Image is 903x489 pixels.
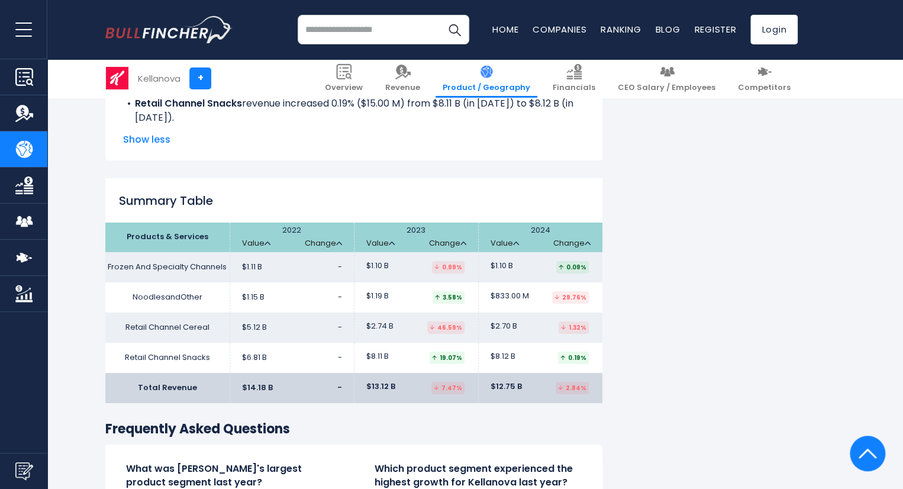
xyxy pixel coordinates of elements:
span: Competitors [738,83,791,93]
span: $1.10 B [491,261,513,271]
span: $5.12 B [242,323,267,333]
a: Value [366,239,395,249]
b: Retail Channel Snacks [135,96,242,110]
a: Revenue [378,59,427,98]
div: 0.19% [558,352,589,364]
td: Retail Channel Cereal [105,313,230,343]
a: Value [242,239,270,249]
div: 46.59% [427,321,465,334]
th: 2023 [354,223,478,252]
div: Kellanova [138,72,180,85]
div: 0.09% [556,261,589,274]
img: bullfincher logo [105,16,233,43]
span: Revenue [385,83,420,93]
span: $833.00 M [491,291,529,301]
span: $6.81 B [242,353,267,363]
span: $1.19 B [366,291,389,301]
span: Product / Geography [443,83,530,93]
td: Retail Channel Snacks [105,343,230,373]
a: Go to homepage [105,16,233,43]
h4: Which product segment experienced the highest growth for Kellanova last year? [375,462,582,489]
a: Financials [546,59,602,98]
td: Total Revenue [105,373,230,403]
span: - [338,291,342,303]
span: - [338,321,342,333]
span: Show less [123,133,585,147]
div: 19.07% [430,352,465,364]
a: Blog [655,23,680,36]
a: Competitors [731,59,798,98]
th: 2022 [230,223,354,252]
a: Ranking [601,23,641,36]
a: Change [553,239,591,249]
span: - [337,382,342,393]
span: Overview [325,83,363,93]
a: Register [694,23,736,36]
span: $1.15 B [242,292,265,303]
a: Change [305,239,342,249]
th: 2024 [478,223,602,252]
span: $8.11 B [366,352,389,362]
span: $14.18 B [242,383,273,393]
span: - [338,261,342,272]
a: Change [429,239,466,249]
a: Companies [533,23,586,36]
span: $13.12 B [366,382,395,392]
span: CEO Salary / Employees [618,83,715,93]
h3: Frequently Asked Questions [105,421,602,438]
td: Frozen And Specialty Channels [105,252,230,282]
button: Search [440,15,469,44]
a: + [189,67,211,89]
img: K logo [106,67,128,89]
span: $2.70 B [491,321,517,332]
th: Products & Services [105,223,230,252]
span: $1.11 B [242,262,262,272]
h4: What was [PERSON_NAME]'s largest product segment last year? [126,462,333,489]
td: NoodlesandOther [105,282,230,313]
span: $2.74 B [366,321,394,332]
a: Overview [318,59,370,98]
span: $1.10 B [366,261,389,271]
h2: Summary Table [105,192,602,210]
span: $8.12 B [491,352,515,362]
a: Value [491,239,519,249]
a: Login [750,15,798,44]
div: 0.99% [432,261,465,274]
div: 2.84% [556,382,589,394]
a: Product / Geography [436,59,537,98]
li: revenue increased 0.19% ($15.00 M) from $8.11 B (in [DATE]) to $8.12 B (in [DATE]). [123,96,585,125]
span: Financials [553,83,595,93]
span: - [338,352,342,363]
a: Home [492,23,518,36]
div: 29.76% [552,291,589,304]
div: 7.47% [431,382,465,394]
div: 1.32% [559,321,589,334]
a: CEO Salary / Employees [611,59,723,98]
div: 3.58% [433,291,465,304]
span: $12.75 B [491,382,522,392]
